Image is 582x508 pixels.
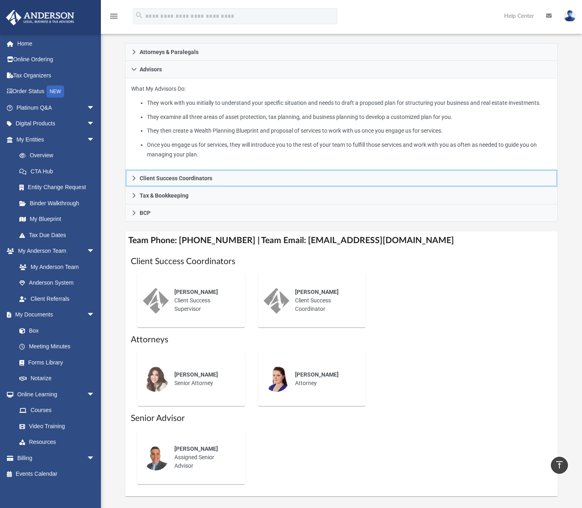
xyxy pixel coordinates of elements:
[169,439,239,476] div: Assigned Senior Advisor
[11,434,103,450] a: Resources
[46,85,64,98] div: NEW
[174,289,218,295] span: [PERSON_NAME]
[295,371,339,378] span: [PERSON_NAME]
[135,11,144,20] i: search
[11,371,103,387] a: Notarize
[11,402,103,418] a: Courses
[6,466,107,482] a: Events Calendar
[6,35,107,52] a: Home
[6,100,107,116] a: Platinum Q&Aarrow_drop_down
[169,365,239,393] div: Senior Attorney
[143,445,169,471] img: thumbnail
[125,43,558,61] a: Attorneys & Paralegals
[11,275,103,291] a: Anderson System
[169,282,239,319] div: Client Success Supervisor
[11,339,103,355] a: Meeting Minutes
[11,211,103,227] a: My Blueprint
[6,67,107,83] a: Tax Organizers
[143,366,169,392] img: thumbnail
[147,112,552,122] li: They examine all three areas of asset protection, tax planning, and business planning to develop ...
[289,282,360,319] div: Client Success Coordinator
[140,67,162,72] span: Advisors
[11,291,103,307] a: Client Referrals
[125,231,558,250] h4: Team Phone: [PHONE_NUMBER] | Team Email: [EMAIL_ADDRESS][DOMAIN_NAME]
[11,354,99,371] a: Forms Library
[125,61,558,78] a: Advisors
[11,163,107,179] a: CTA Hub
[555,460,564,470] i: vertical_align_top
[264,366,289,392] img: thumbnail
[125,187,558,204] a: Tax & Bookkeeping
[11,148,107,164] a: Overview
[11,179,107,196] a: Entity Change Request
[131,256,553,267] h1: Client Success Coordinators
[11,323,99,339] a: Box
[87,131,103,148] span: arrow_drop_down
[295,289,339,295] span: [PERSON_NAME]
[109,11,119,21] i: menu
[125,204,558,222] a: BCP
[87,386,103,403] span: arrow_drop_down
[4,10,77,25] img: Anderson Advisors Platinum Portal
[87,243,103,260] span: arrow_drop_down
[264,288,289,314] img: thumbnail
[125,170,558,187] a: Client Success Coordinators
[87,116,103,132] span: arrow_drop_down
[147,126,552,136] li: They then create a Wealth Planning Blueprint and proposal of services to work with us once you en...
[551,457,568,474] a: vertical_align_top
[140,49,199,55] span: Attorneys & Paralegals
[125,78,558,170] div: Advisors
[11,418,99,434] a: Video Training
[140,193,188,198] span: Tax & Bookkeeping
[11,195,107,211] a: Binder Walkthrough
[289,365,360,393] div: Attorney
[6,52,107,68] a: Online Ordering
[11,259,99,275] a: My Anderson Team
[6,83,107,100] a: Order StatusNEW
[6,386,103,402] a: Online Learningarrow_drop_down
[6,243,103,259] a: My Anderson Teamarrow_drop_down
[87,307,103,323] span: arrow_drop_down
[174,371,218,378] span: [PERSON_NAME]
[131,84,552,160] p: What My Advisors Do:
[564,10,576,22] img: User Pic
[11,227,107,243] a: Tax Due Dates
[140,210,151,216] span: BCP
[6,116,107,132] a: Digital Productsarrow_drop_down
[6,131,107,148] a: My Entitiesarrow_drop_down
[131,412,553,424] h1: Senior Advisor
[6,450,107,466] a: Billingarrow_drop_down
[140,175,212,181] span: Client Success Coordinators
[147,98,552,108] li: They work with you initially to understand your specific situation and needs to draft a proposed ...
[147,140,552,160] li: Once you engage us for services, they will introduce you to the rest of your team to fulfill thos...
[131,334,553,346] h1: Attorneys
[6,307,103,323] a: My Documentsarrow_drop_down
[143,288,169,314] img: thumbnail
[87,100,103,116] span: arrow_drop_down
[109,15,119,21] a: menu
[174,446,218,452] span: [PERSON_NAME]
[87,450,103,466] span: arrow_drop_down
